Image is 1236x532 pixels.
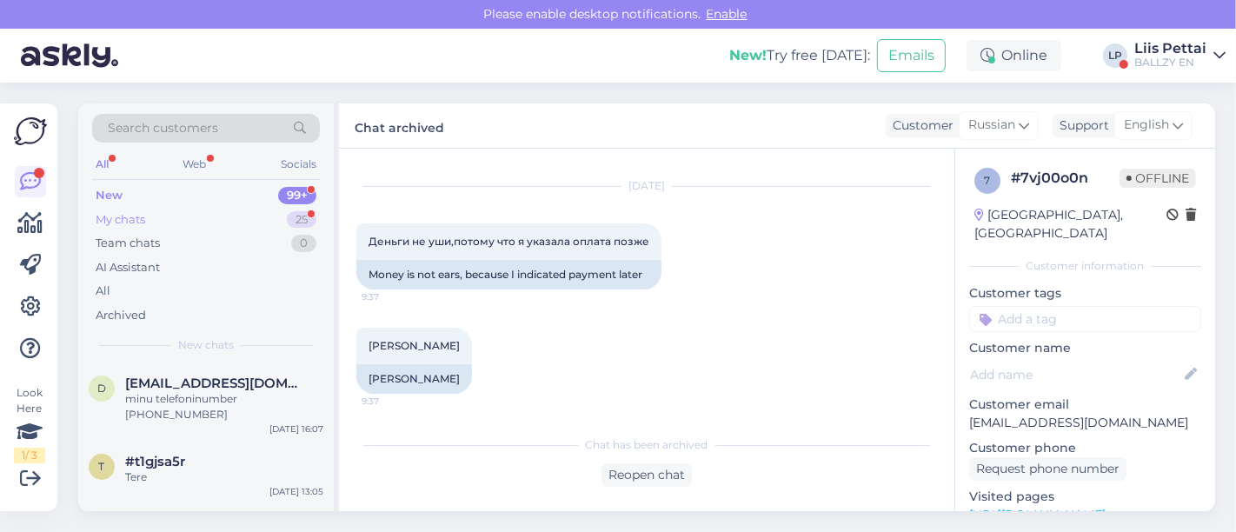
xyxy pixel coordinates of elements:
[96,283,110,300] div: All
[886,116,954,135] div: Customer
[1103,43,1127,68] div: LP
[355,114,444,137] label: Chat archived
[14,448,45,463] div: 1 / 3
[969,507,1106,522] a: [URL][DOMAIN_NAME]
[108,119,218,137] span: Search customers
[96,211,145,229] div: My chats
[1124,116,1169,135] span: English
[1134,42,1206,56] div: Liis Pettai
[369,235,649,248] span: Деньги не уши,потому что я указала оплата позже
[178,337,234,353] span: New chats
[1011,168,1120,189] div: # 7vj00o0n
[99,460,105,473] span: t
[356,178,937,194] div: [DATE]
[362,395,427,408] span: 9:37
[969,284,1201,303] p: Customer tags
[969,457,1126,481] div: Request phone number
[125,391,323,422] div: minu telefoninumber [PHONE_NUMBER]
[969,306,1201,332] input: Add a tag
[287,211,316,229] div: 25
[92,153,112,176] div: All
[969,439,1201,457] p: Customer phone
[1120,169,1196,188] span: Offline
[1053,116,1109,135] div: Support
[969,396,1201,414] p: Customer email
[967,40,1061,71] div: Online
[969,488,1201,506] p: Visited pages
[277,153,320,176] div: Socials
[362,290,427,303] span: 9:37
[356,260,661,289] div: Money is not ears, because I indicated payment later
[269,485,323,498] div: [DATE] 13:05
[14,385,45,463] div: Look Here
[969,414,1201,432] p: [EMAIL_ADDRESS][DOMAIN_NAME]
[968,116,1015,135] span: Russian
[969,258,1201,274] div: Customer information
[14,117,47,145] img: Askly Logo
[96,187,123,204] div: New
[729,47,767,63] b: New!
[877,39,946,72] button: Emails
[985,174,991,187] span: 7
[125,469,323,485] div: Tere
[291,235,316,252] div: 0
[601,463,692,487] div: Reopen chat
[96,259,160,276] div: AI Assistant
[729,45,870,66] div: Try free [DATE]:
[974,206,1166,243] div: [GEOGRAPHIC_DATA], [GEOGRAPHIC_DATA]
[356,364,472,394] div: [PERSON_NAME]
[969,339,1201,357] p: Customer name
[96,235,160,252] div: Team chats
[96,307,146,324] div: Archived
[369,339,460,352] span: [PERSON_NAME]
[180,153,210,176] div: Web
[1134,42,1226,70] a: Liis PettaiBALLZY EN
[97,382,106,395] span: d
[1134,56,1206,70] div: BALLZY EN
[125,454,185,469] span: #t1gjsa5r
[278,187,316,204] div: 99+
[701,6,753,22] span: Enable
[125,376,306,391] span: deividas123budrys@gmail.com
[269,422,323,436] div: [DATE] 16:07
[586,437,708,453] span: Chat has been archived
[970,365,1181,384] input: Add name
